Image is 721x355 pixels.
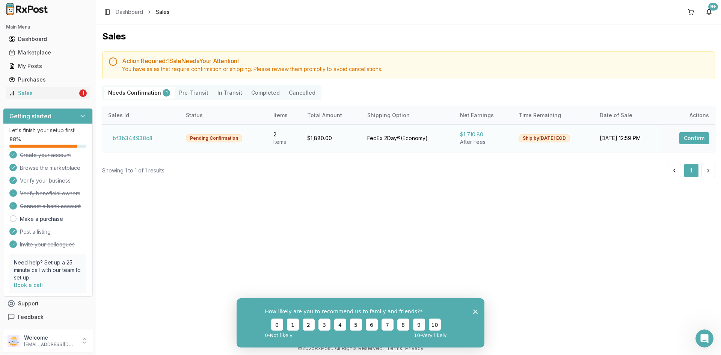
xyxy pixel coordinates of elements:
[267,106,301,124] th: Items
[122,58,709,64] h5: Action Required: 1 Sale Need s Your Attention!
[3,74,93,86] button: Purchases
[175,87,213,99] button: Pre-Transit
[6,73,90,86] a: Purchases
[20,241,75,248] span: Invite your colleagues
[3,297,93,310] button: Support
[679,132,709,144] button: Confirm
[273,131,295,138] div: 2
[9,49,87,56] div: Marketplace
[284,87,320,99] button: Cancelled
[3,60,93,72] button: My Posts
[122,65,709,73] div: You have sales that require confirmation or shipping. Please review them promptly to avoid cancel...
[600,134,655,142] div: [DATE] 12:59 PM
[513,106,594,124] th: Time Remaining
[6,59,90,73] a: My Posts
[237,298,484,347] iframe: Survey from RxPost
[6,32,90,46] a: Dashboard
[9,127,86,134] p: Let's finish your setup first!
[3,3,51,15] img: RxPost Logo
[116,8,143,16] a: Dashboard
[24,334,76,341] p: Welcome
[307,134,355,142] div: $1,880.00
[708,3,718,11] div: 9+
[361,106,454,124] th: Shipping Option
[273,138,295,146] div: Item s
[6,86,90,100] a: Sales1
[3,33,93,45] button: Dashboard
[102,167,164,174] div: Showing 1 to 1 of 1 results
[9,35,87,43] div: Dashboard
[20,228,51,236] span: Post a listing
[3,47,93,59] button: Marketplace
[8,335,20,347] img: User avatar
[108,132,157,144] button: bf3b344938c8
[14,282,43,288] a: Book a call
[20,202,81,210] span: Connect a bank account
[405,345,424,351] a: Privacy
[102,30,715,42] h1: Sales
[9,62,87,70] div: My Posts
[703,6,715,18] button: 9+
[6,24,90,30] h2: Main Menu
[367,134,448,142] div: FedEx 2Day® ( Economy )
[79,89,87,97] div: 1
[156,8,169,16] span: Sales
[460,138,507,146] div: After Fees
[9,76,87,83] div: Purchases
[20,151,71,159] span: Create your account
[247,87,284,99] button: Completed
[454,106,513,124] th: Net Earnings
[20,190,80,197] span: Verify beneficial owners
[6,46,90,59] a: Marketplace
[14,259,82,281] p: Need help? Set up a 25 minute call with our team to set up.
[387,345,402,351] a: Terms
[180,106,267,124] th: Status
[695,329,713,347] iframe: Intercom live chat
[20,215,63,223] a: Make a purchase
[301,106,361,124] th: Total Amount
[163,89,170,97] div: 1
[662,106,715,124] th: Actions
[20,177,71,184] span: Verify your business
[519,134,570,142] div: Ship by [DATE] EOD
[20,164,80,172] span: Browse the marketplace
[594,106,661,124] th: Date of Sale
[102,106,180,124] th: Sales Id
[9,112,51,121] h3: Getting started
[213,87,247,99] button: In Transit
[24,341,76,347] p: [EMAIL_ADDRESS][DOMAIN_NAME]
[3,310,93,324] button: Feedback
[3,87,93,99] button: Sales1
[186,134,242,142] div: Pending Confirmation
[18,313,44,321] span: Feedback
[684,164,698,177] button: 1
[116,8,169,16] nav: breadcrumb
[460,131,507,138] div: $1,710.80
[9,89,78,97] div: Sales
[9,136,21,143] span: 88 %
[104,87,175,99] button: Needs Confirmation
